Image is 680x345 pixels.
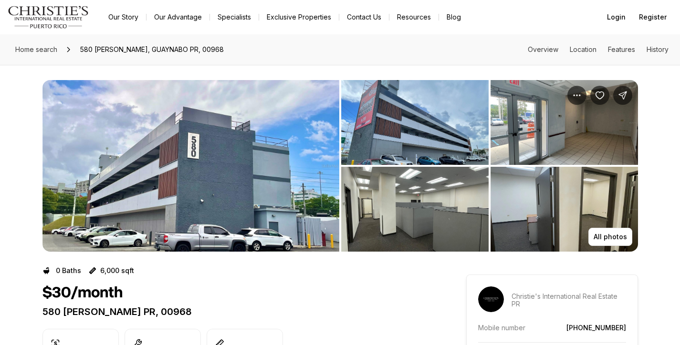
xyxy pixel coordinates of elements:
a: Blog [439,10,469,24]
p: Christie's International Real Estate PR [512,293,626,308]
a: Our Story [101,10,146,24]
a: Home search [11,42,61,57]
button: Share Property: 580 BUCHANAN [613,86,632,105]
a: Resources [389,10,439,24]
li: 2 of 5 [341,80,638,252]
button: Property options [567,86,586,105]
button: Save Property: 580 BUCHANAN [590,86,609,105]
button: All photos [588,228,632,246]
a: Skip to: Features [608,45,635,53]
p: Mobile number [478,324,525,332]
button: Register [633,8,672,27]
button: View image gallery [42,80,339,252]
button: Login [601,8,631,27]
a: Specialists [210,10,259,24]
p: All photos [594,233,627,241]
a: Skip to: Overview [528,45,558,53]
button: View image gallery [491,167,638,252]
button: View image gallery [341,167,489,252]
nav: Page section menu [528,46,669,53]
li: 1 of 5 [42,80,339,252]
a: Skip to: Location [570,45,596,53]
span: Register [639,13,667,21]
span: 580 [PERSON_NAME], GUAYNABO PR, 00968 [76,42,228,57]
p: 0 Baths [56,267,81,274]
a: Skip to: History [647,45,669,53]
span: Login [607,13,626,21]
button: View image gallery [341,80,489,165]
button: View image gallery [491,80,638,165]
p: 6,000 sqft [100,267,134,274]
h1: $30/month [42,284,123,302]
a: [PHONE_NUMBER] [566,324,626,332]
button: Contact Us [339,10,389,24]
span: Home search [15,45,57,53]
p: 580 [PERSON_NAME] PR, 00968 [42,306,432,317]
img: logo [8,6,89,29]
a: Our Advantage [146,10,209,24]
a: Exclusive Properties [259,10,339,24]
div: Listing Photos [42,80,638,252]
